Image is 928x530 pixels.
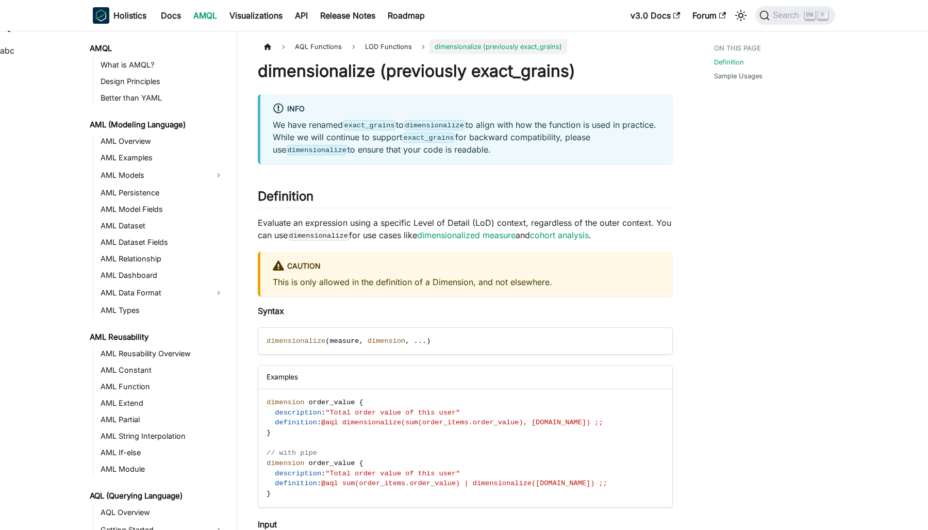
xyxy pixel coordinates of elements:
span: definition [275,479,317,487]
a: Design Principles [97,74,228,89]
span: "Total order value of this user" [325,470,460,477]
span: . [422,337,426,345]
span: } [267,429,271,437]
strong: Input [258,519,277,529]
span: @aql dimensionalize(sum(order_items.order_value), [DOMAIN_NAME]) ;; [321,419,603,426]
span: } [267,490,271,498]
a: AML Function [97,379,228,394]
code: exact_grains [343,120,396,130]
button: Expand sidebar category 'AML Models' [209,167,228,184]
a: Docs [155,7,187,24]
a: AML Partial [97,412,228,427]
nav: Docs sidebar [82,31,237,530]
a: Sample Usages [714,71,763,81]
span: . [414,337,418,345]
a: AML Module [97,462,228,476]
button: Expand sidebar category 'AML Data Format' [209,285,228,301]
button: Switch between dark and light mode (currently light mode) [733,7,749,24]
span: description [275,409,321,417]
code: exact_grains [402,132,455,143]
a: dimensionalized measure [417,230,516,240]
span: description [275,470,321,477]
a: What is AMQL? [97,58,228,72]
img: Holistics [93,7,109,24]
a: AML Dataset Fields [97,235,228,250]
div: Examples [258,366,672,389]
code: dimensionalize [286,145,347,155]
a: AML Model Fields [97,202,228,217]
span: dimensionalize [267,337,325,345]
span: // with pipe [267,449,317,457]
span: { [359,459,363,467]
span: : [321,409,325,417]
a: AML Dataset [97,219,228,233]
h2: Definition [258,189,673,208]
a: AML If-else [97,445,228,460]
a: Better than YAML [97,91,228,105]
span: : [317,479,321,487]
button: Search (Ctrl+K) [755,6,835,25]
a: AML Reusability Overview [97,346,228,361]
a: v3.0 Docs [624,7,686,24]
a: AML Examples [97,151,228,165]
span: : [321,470,325,477]
span: order_value [309,399,355,406]
a: AMQL [187,7,223,24]
a: AQL (Querying Language) [87,489,228,503]
a: AML Data Format [97,285,209,301]
span: Search [770,11,805,20]
span: AQL Functions [290,39,347,54]
h1: dimensionalize (previously exact_grains) [258,61,673,81]
p: Evaluate an expression using a specific Level of Detail (LoD) context, regardless of the outer co... [258,217,673,241]
div: info [273,103,660,116]
a: AML Persistence [97,186,228,200]
nav: Breadcrumbs [258,39,673,54]
a: Release Notes [314,7,382,24]
span: dimensionalize (previously exact_grains) [429,39,567,54]
b: Holistics [113,9,146,22]
a: Roadmap [382,7,431,24]
span: , [359,337,363,345]
span: order_value [309,459,355,467]
span: , [405,337,409,345]
a: AML String Interpolation [97,429,228,443]
a: AML (Modeling Language) [87,118,228,132]
a: AML Reusability [87,330,228,344]
code: dimensionalize [404,120,465,130]
span: @aql sum(order_items.order_value) | dimensionalize([DOMAIN_NAME]) ;; [321,479,607,487]
a: Definition [714,57,744,67]
a: Visualizations [223,7,289,24]
span: "Total order value of this user" [325,409,460,417]
a: AML Models [97,167,209,184]
span: dimension [368,337,405,345]
a: AQL Overview [97,505,228,520]
p: We have renamed to to align with how the function is used in practice. While we will continue to ... [273,119,660,156]
a: AML Dashboard [97,268,228,283]
a: AMQL [87,41,228,56]
a: AML Types [97,303,228,318]
span: : [317,419,321,426]
div: caution [273,260,660,273]
kbd: K [818,10,828,20]
strong: Syntax [258,306,284,316]
p: This is only allowed in the definition of a Dimension, and not elsewhere. [273,276,660,288]
span: dimension [267,399,304,406]
span: ( [325,337,329,345]
span: LOD Functions [360,39,417,54]
a: HolisticsHolistics [93,7,146,24]
a: Forum [686,7,732,24]
a: Home page [258,39,277,54]
a: API [289,7,314,24]
a: cohort analysis [530,230,589,240]
a: AML Extend [97,396,228,410]
a: AML Relationship [97,252,228,266]
a: AML Overview [97,134,228,148]
span: ) [426,337,430,345]
span: dimension [267,459,304,467]
span: . [418,337,422,345]
code: dimensionalize [288,230,349,241]
a: AML Constant [97,363,228,377]
span: { [359,399,363,406]
span: definition [275,419,317,426]
span: measure [329,337,359,345]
